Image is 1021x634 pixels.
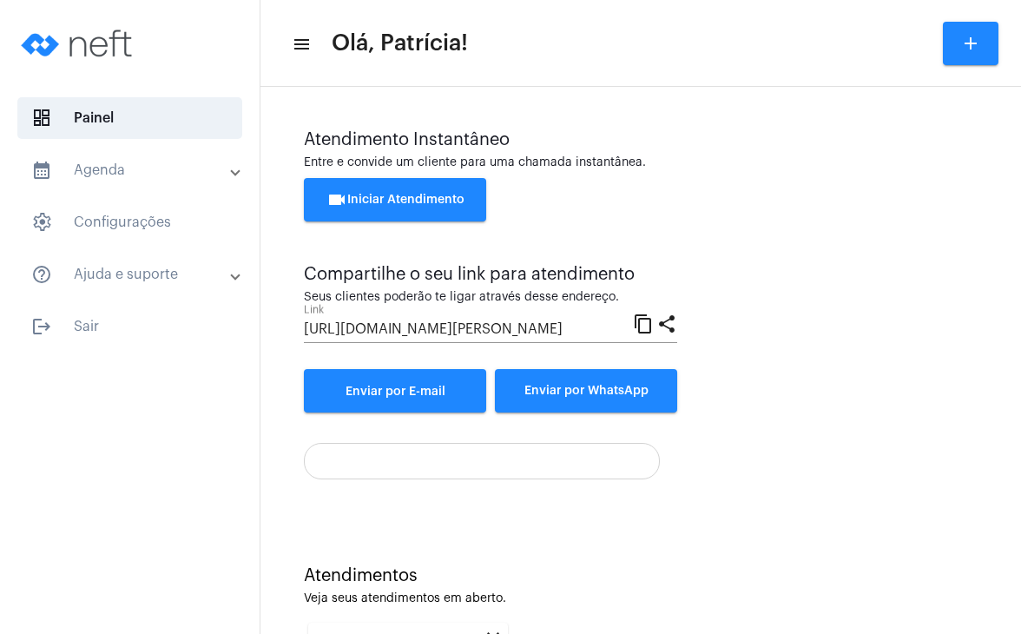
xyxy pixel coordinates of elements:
div: Compartilhe o seu link para atendimento [304,265,677,284]
span: Enviar por E-mail [346,386,445,398]
a: Enviar por E-mail [304,369,486,413]
span: Olá, Patrícia! [332,30,468,57]
mat-icon: sidenav icon [31,264,52,285]
mat-icon: content_copy [633,313,654,334]
span: Configurações [17,201,242,243]
mat-icon: add [960,33,981,54]
span: sidenav icon [31,212,52,233]
div: Entre e convide um cliente para uma chamada instantânea. [304,156,978,169]
button: Enviar por WhatsApp [495,369,677,413]
div: Atendimentos [304,566,978,585]
mat-icon: sidenav icon [31,316,52,337]
div: Veja seus atendimentos em aberto. [304,592,978,605]
mat-panel-title: Ajuda e suporte [31,264,232,285]
span: sidenav icon [31,108,52,129]
mat-icon: videocam [326,189,347,210]
mat-panel-title: Agenda [31,160,232,181]
span: Sair [17,306,242,347]
mat-icon: share [656,313,677,334]
mat-icon: sidenav icon [292,34,309,55]
mat-expansion-panel-header: sidenav iconAgenda [10,149,260,191]
button: Iniciar Atendimento [304,178,486,221]
img: logo-neft-novo-2.png [14,9,144,78]
div: Seus clientes poderão te ligar através desse endereço. [304,291,677,304]
span: Enviar por WhatsApp [524,385,649,397]
span: Iniciar Atendimento [326,194,464,206]
mat-expansion-panel-header: sidenav iconAjuda e suporte [10,254,260,295]
div: Atendimento Instantâneo [304,130,978,149]
span: Painel [17,97,242,139]
mat-icon: sidenav icon [31,160,52,181]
